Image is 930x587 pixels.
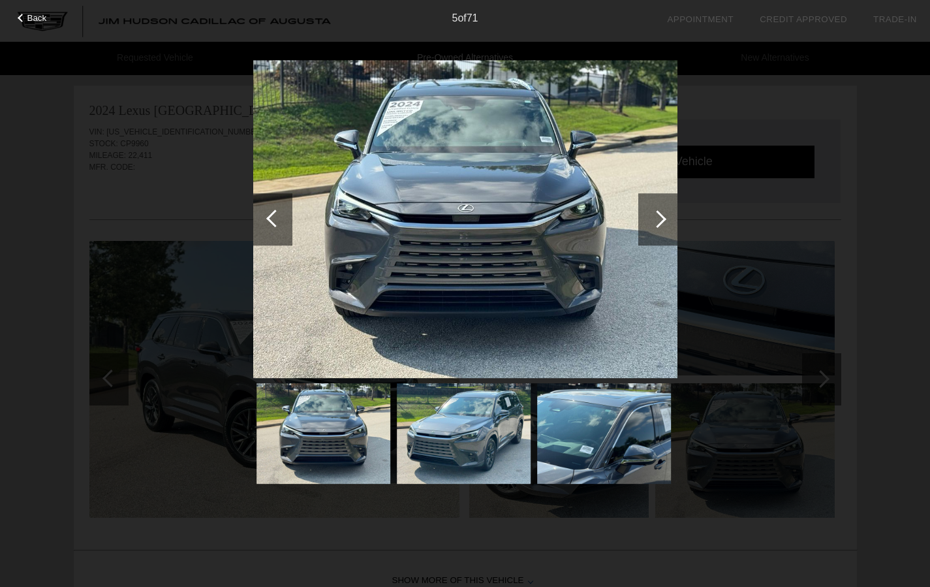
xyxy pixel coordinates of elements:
img: fc04b1bf584e405f843862bbcab554cd.jpeg [397,383,531,484]
span: 71 [467,12,478,24]
img: 9529d6069005825815b9b781689b1bce.jpeg [253,60,677,379]
a: Appointment [667,14,734,24]
span: Back [27,13,47,23]
a: Credit Approved [760,14,847,24]
img: 28c05d666847bba50b1776ce3f872820.jpeg [537,383,671,484]
a: Trade-In [873,14,917,24]
img: 9529d6069005825815b9b781689b1bce.jpeg [256,383,390,484]
span: 5 [452,12,457,24]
